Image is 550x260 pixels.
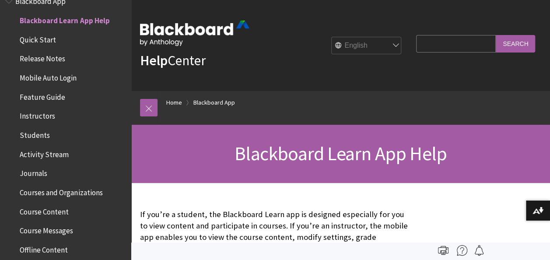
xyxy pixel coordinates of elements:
[20,128,50,140] span: Students
[20,70,77,82] span: Mobile Auto Login
[140,52,168,69] strong: Help
[140,209,412,255] p: If you’re a student, the Blackboard Learn app is designed especially for you to view content and ...
[20,166,47,178] span: Journals
[438,245,448,256] img: Print
[140,52,206,69] a: HelpCenter
[235,141,447,165] span: Blackboard Learn App Help
[20,204,69,216] span: Course Content
[20,147,69,159] span: Activity Stream
[20,52,65,63] span: Release Notes
[20,32,56,44] span: Quick Start
[140,21,249,46] img: Blackboard by Anthology
[332,37,402,55] select: Site Language Selector
[474,245,484,256] img: Follow this page
[20,109,55,121] span: Instructors
[457,245,467,256] img: More help
[20,90,65,102] span: Feature Guide
[496,35,535,52] input: Search
[166,97,182,108] a: Home
[20,13,109,25] span: Blackboard Learn App Help
[20,224,73,235] span: Course Messages
[193,97,235,108] a: Blackboard App
[20,185,102,197] span: Courses and Organizations
[20,242,68,254] span: Offline Content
